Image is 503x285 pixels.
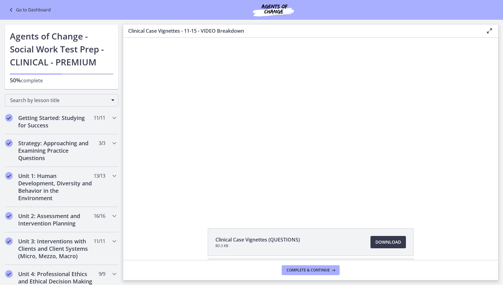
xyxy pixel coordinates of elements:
span: 9 / 9 [99,270,105,278]
span: Search by lesson title [10,97,108,104]
iframe: Video Lesson [123,38,498,214]
i: Completed [5,172,13,180]
h2: Unit 2: Assessment and Intervention Planning [18,212,93,227]
span: Clinical Case Vignettes (QUESTIONS) [215,236,300,243]
i: Completed [5,238,13,245]
span: Complete & continue [287,268,330,273]
div: Search by lesson title [5,94,118,106]
p: complete [10,76,113,84]
h3: Clinical Case Vignettes - 11-15 - VIDEO Breakdown [128,27,476,35]
h1: Agents of Change - Social Work Test Prep - CLINICAL - PREMIUM [10,30,113,68]
img: Agents of Change [236,2,310,17]
h2: Unit 4: Professional Ethics and Ethical Decision Making [18,270,93,285]
i: Completed [5,212,13,220]
button: Complete & continue [282,265,340,275]
span: 11 / 11 [94,114,105,122]
h2: Getting Started: Studying for Success [18,114,93,129]
h2: Unit 1: Human Development, Diversity and Behavior in the Environment [18,172,93,202]
span: 50% [10,76,21,84]
i: Completed [5,114,13,122]
span: 11 / 11 [94,238,105,245]
a: Download [370,236,406,248]
h2: Unit 3: Interventions with Clients and Client Systems (Micro, Mezzo, Macro) [18,238,93,260]
h2: Strategy: Approaching and Examining Practice Questions [18,139,93,162]
span: 13 / 13 [94,172,105,180]
i: Completed [5,139,13,147]
i: Completed [5,270,13,278]
span: Download [375,238,401,246]
a: Go to Dashboard [7,6,51,14]
span: 80.3 KB [215,243,300,248]
span: 3 / 3 [99,139,105,147]
span: 16 / 16 [94,212,105,220]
